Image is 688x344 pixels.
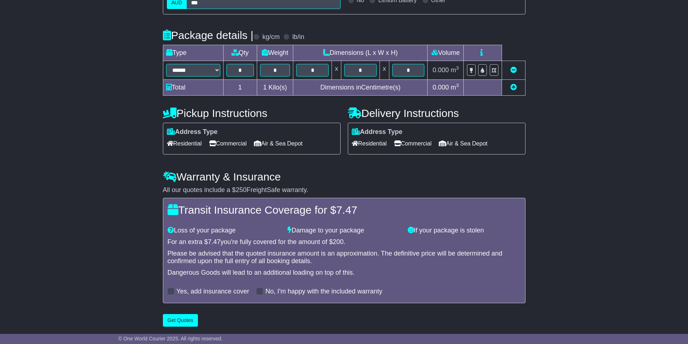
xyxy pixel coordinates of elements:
[394,138,432,149] span: Commercial
[254,138,303,149] span: Air & Sea Depot
[209,138,247,149] span: Commercial
[163,186,525,194] div: All our quotes include a $ FreightSafe warranty.
[163,171,525,183] h4: Warranty & Insurance
[177,288,249,296] label: Yes, add insurance cover
[167,128,218,136] label: Address Type
[380,61,389,80] td: x
[223,45,257,61] td: Qty
[348,107,525,119] h4: Delivery Instructions
[333,238,343,245] span: 200
[293,45,428,61] td: Dimensions (L x W x H)
[292,33,304,41] label: lb/in
[168,204,521,216] h4: Transit Insurance Coverage for $
[208,238,221,245] span: 7.47
[433,84,449,91] span: 0.000
[404,227,524,235] div: If your package is stolen
[428,45,464,61] td: Volume
[336,204,357,216] span: 7.47
[439,138,488,149] span: Air & Sea Depot
[433,66,449,74] span: 0.000
[168,238,521,246] div: For an extra $ you're fully covered for the amount of $ .
[257,45,293,61] td: Weight
[223,80,257,96] td: 1
[118,336,223,341] span: © One World Courier 2025. All rights reserved.
[456,65,459,71] sup: 3
[257,80,293,96] td: Kilo(s)
[510,84,517,91] a: Add new item
[236,186,247,193] span: 250
[451,84,459,91] span: m
[510,66,517,74] a: Remove this item
[163,314,198,327] button: Get Quotes
[352,128,403,136] label: Address Type
[263,84,267,91] span: 1
[456,83,459,88] sup: 3
[284,227,404,235] div: Damage to your package
[262,33,280,41] label: kg/cm
[352,138,387,149] span: Residential
[332,61,341,80] td: x
[168,269,521,277] div: Dangerous Goods will lead to an additional loading on top of this.
[163,80,223,96] td: Total
[163,29,254,41] h4: Package details |
[293,80,428,96] td: Dimensions in Centimetre(s)
[163,107,341,119] h4: Pickup Instructions
[451,66,459,74] span: m
[163,45,223,61] td: Type
[168,250,521,265] div: Please be advised that the quoted insurance amount is an approximation. The definitive price will...
[265,288,382,296] label: No, I'm happy with the included warranty
[167,138,202,149] span: Residential
[164,227,284,235] div: Loss of your package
